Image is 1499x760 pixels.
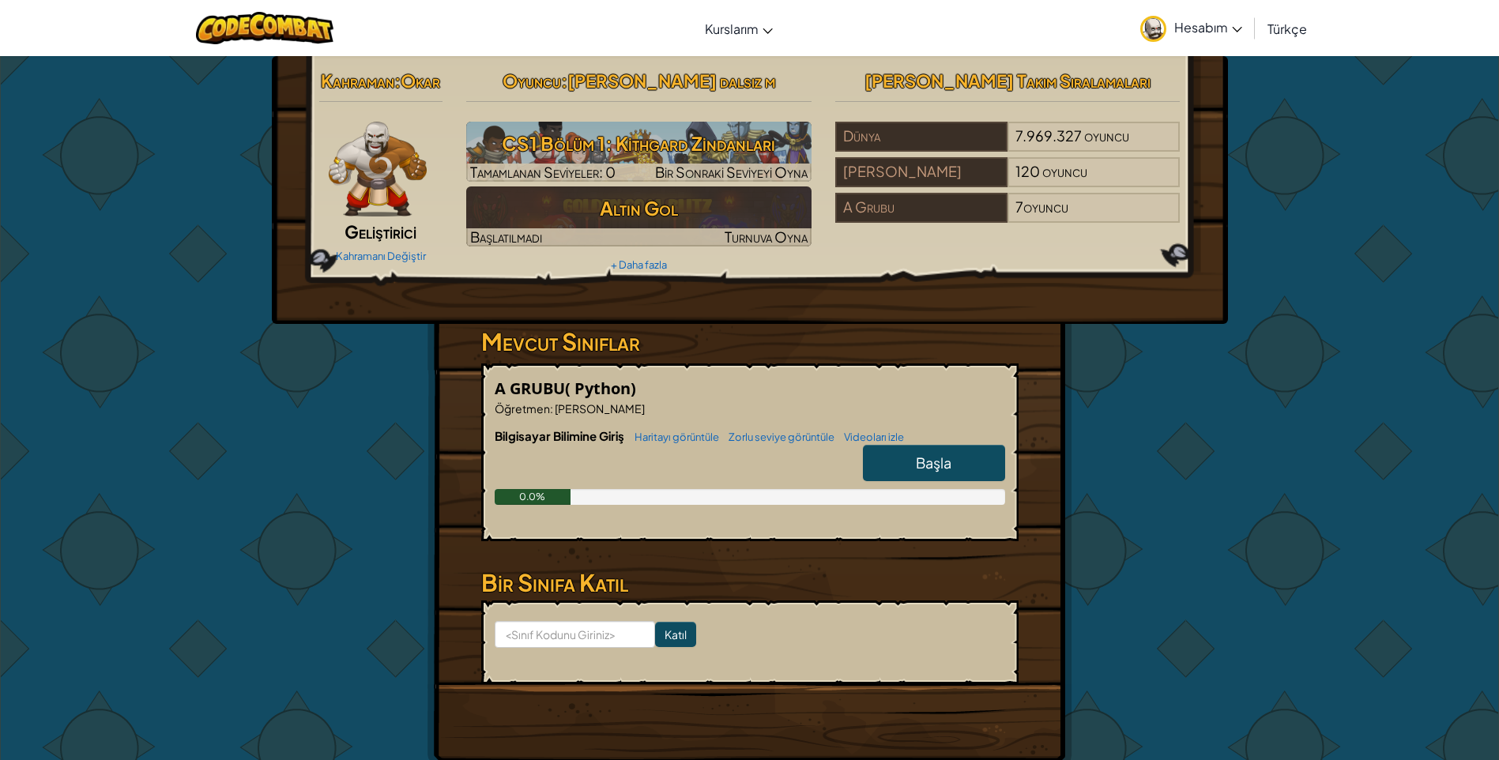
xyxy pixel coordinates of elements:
[721,431,834,443] a: Zorlu seviye görüntüle
[611,258,667,271] a: + Daha fazla
[495,621,655,648] input: <Sınıf Kodunu Giriniz>
[345,220,416,243] span: Geliştirici
[1174,19,1242,36] span: Hesabım
[495,401,550,416] span: Öğretmen
[697,7,781,50] a: Kurslarım
[466,190,812,226] h3: Altın Gol
[916,453,951,472] span: Başla
[481,324,1019,359] h3: Mevcut Sınıflar
[321,70,394,92] span: Kahraman
[466,186,812,246] a: Altın GolBaşlatılmadıTurnuva Oyna
[466,126,812,161] h3: CS1 Bölüm 1: Kithgard Zindanları
[835,172,1181,190] a: [PERSON_NAME]120oyuncu
[495,489,571,505] div: 0.0%
[1267,21,1307,37] span: Türkçe
[1140,16,1166,42] img: avatar
[627,431,719,443] a: Haritayı görüntüle
[1007,193,1180,223] div: 7
[394,70,401,92] span: :
[196,12,334,44] img: CodeCombat logosu
[1015,162,1040,180] span: 120
[655,163,808,181] span: Bir Sonraki Seviyeyi Oyna
[401,70,440,92] span: Okar
[835,157,1007,187] div: [PERSON_NAME]
[470,163,616,181] span: Tamamlanan Seviyeler: 0
[495,428,627,443] span: Bilgisayar Bilimine Giriş
[1023,198,1068,216] span: oyuncu
[567,70,775,92] span: [PERSON_NAME] dalsız m
[705,21,759,37] span: Kurslarım
[836,431,904,443] a: Videoları izle
[481,565,1019,600] h3: Bir Sınıfa Katıl
[835,208,1181,226] a: A Grubu7oyuncu
[503,70,561,92] span: Oyuncu
[835,137,1181,155] a: Dünya7.969.327oyuncu
[495,378,574,399] span: A GRUBU(
[466,122,812,182] img: CS1 Bölüm 1: Kithgard Zindanları
[329,122,427,216] img: goliath-pose.png
[553,401,645,416] span: [PERSON_NAME]
[574,378,636,399] span: Python)
[655,622,696,647] input: Katıl
[1132,3,1250,53] a: Hesabım
[1042,162,1087,180] span: oyuncu
[550,401,553,416] span: :
[1084,126,1129,145] span: oyuncu
[1015,126,1082,145] span: 7.969.327
[561,70,567,92] span: :
[466,186,812,246] img: Altın Gol
[725,228,808,246] span: Turnuva Oyna
[336,250,426,262] a: Kahramanı Değiştir
[470,228,542,246] span: Başlatılmadı
[835,193,1007,223] div: A Grubu
[864,70,1151,92] span: [PERSON_NAME] Takım Sıralamaları
[1260,7,1315,50] a: Türkçe
[835,122,1007,152] div: Dünya
[466,122,812,182] a: Bir Sonraki Seviyeyi Oyna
